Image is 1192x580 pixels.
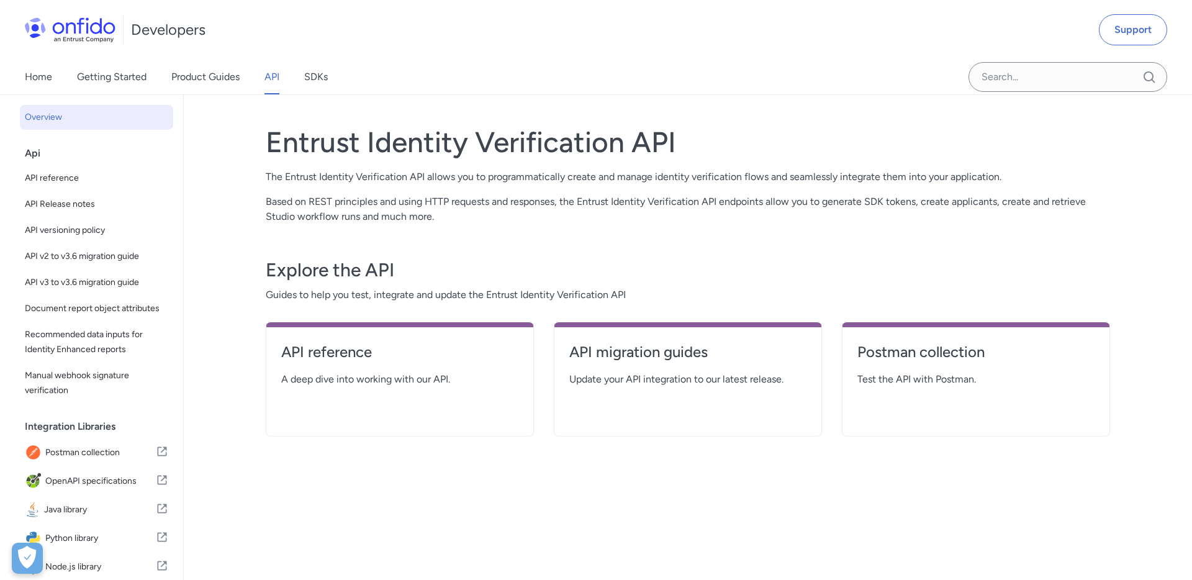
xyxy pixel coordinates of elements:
[25,414,178,439] div: Integration Libraries
[25,327,168,357] span: Recommended data inputs for Identity Enhanced reports
[25,473,45,490] img: IconOpenAPI specifications
[12,543,43,574] button: Open Preferences
[20,322,173,362] a: Recommended data inputs for Identity Enhanced reports
[25,17,115,42] img: Onfido Logo
[857,342,1095,372] a: Postman collection
[266,125,1110,160] h1: Entrust Identity Verification API
[25,197,168,212] span: API Release notes
[25,110,168,125] span: Overview
[25,223,168,238] span: API versioning policy
[45,530,156,547] span: Python library
[968,62,1167,92] input: Onfido search input field
[281,342,518,372] a: API reference
[304,60,328,94] a: SDKs
[266,258,1110,283] h3: Explore the API
[25,249,168,264] span: API v2 to v3.6 migration guide
[20,244,173,269] a: API v2 to v3.6 migration guide
[25,368,168,398] span: Manual webhook signature verification
[20,105,173,130] a: Overview
[20,192,173,217] a: API Release notes
[266,288,1110,302] span: Guides to help you test, integrate and update the Entrust Identity Verification API
[20,363,173,403] a: Manual webhook signature verification
[20,218,173,243] a: API versioning policy
[45,444,156,461] span: Postman collection
[25,60,52,94] a: Home
[20,439,173,466] a: IconPostman collectionPostman collection
[266,170,1110,184] p: The Entrust Identity Verification API allows you to programmatically create and manage identity v...
[25,530,45,547] img: IconPython library
[171,60,240,94] a: Product Guides
[266,194,1110,224] p: Based on REST principles and using HTTP requests and responses, the Entrust Identity Verification...
[25,171,168,186] span: API reference
[44,501,156,519] span: Java library
[1099,14,1167,45] a: Support
[25,141,178,166] div: Api
[45,473,156,490] span: OpenAPI specifications
[77,60,147,94] a: Getting Started
[20,270,173,295] a: API v3 to v3.6 migration guide
[20,166,173,191] a: API reference
[857,342,1095,362] h4: Postman collection
[12,543,43,574] div: Cookie Preferences
[281,372,518,387] span: A deep dive into working with our API.
[25,301,168,316] span: Document report object attributes
[281,342,518,362] h4: API reference
[20,496,173,523] a: IconJava libraryJava library
[569,372,806,387] span: Update your API integration to our latest release.
[20,468,173,495] a: IconOpenAPI specificationsOpenAPI specifications
[131,20,205,40] h1: Developers
[857,372,1095,387] span: Test the API with Postman.
[569,342,806,362] h4: API migration guides
[25,501,44,519] img: IconJava library
[264,60,279,94] a: API
[45,558,156,576] span: Node.js library
[20,296,173,321] a: Document report object attributes
[25,444,45,461] img: IconPostman collection
[25,275,168,290] span: API v3 to v3.6 migration guide
[569,342,806,372] a: API migration guides
[20,525,173,552] a: IconPython libraryPython library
